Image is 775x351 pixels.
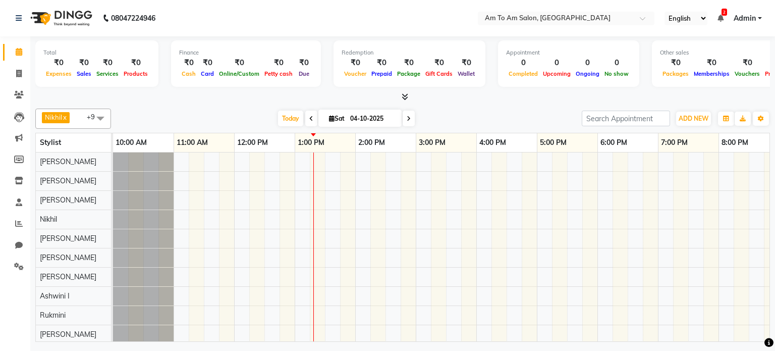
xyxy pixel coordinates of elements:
a: 8:00 PM [719,135,751,150]
div: ₹0 [455,57,477,69]
a: 1:00 PM [295,135,327,150]
span: Petty cash [262,70,295,77]
div: ₹0 [295,57,313,69]
span: Today [278,111,303,126]
span: Vouchers [732,70,762,77]
span: Packages [660,70,691,77]
span: Services [94,70,121,77]
span: Ashwini I [40,291,70,300]
span: Products [121,70,150,77]
div: ₹0 [691,57,732,69]
span: Card [198,70,216,77]
span: Sat [326,115,347,122]
span: [PERSON_NAME] [40,195,96,205]
a: 4:00 PM [477,135,509,150]
div: ₹0 [74,57,94,69]
a: 5:00 PM [537,135,569,150]
div: Total [43,48,150,57]
span: [PERSON_NAME] [40,272,96,281]
span: Cash [179,70,198,77]
div: 0 [602,57,631,69]
input: 2025-10-04 [347,111,398,126]
div: ₹0 [121,57,150,69]
div: ₹0 [423,57,455,69]
a: 6:00 PM [598,135,630,150]
div: Redemption [342,48,477,57]
span: Upcoming [540,70,573,77]
span: Voucher [342,70,369,77]
div: ₹0 [43,57,74,69]
div: ₹0 [732,57,762,69]
div: ₹0 [369,57,395,69]
span: Package [395,70,423,77]
button: ADD NEW [676,112,711,126]
span: Wallet [455,70,477,77]
span: Expenses [43,70,74,77]
a: 12:00 PM [235,135,270,150]
span: No show [602,70,631,77]
span: Nikhil [45,113,62,121]
a: 2 [717,14,724,23]
div: ₹0 [94,57,121,69]
span: Online/Custom [216,70,262,77]
a: 3:00 PM [416,135,448,150]
span: Due [296,70,312,77]
span: Stylist [40,138,61,147]
div: Finance [179,48,313,57]
span: Gift Cards [423,70,455,77]
span: +9 [87,113,102,121]
span: Sales [74,70,94,77]
div: ₹0 [179,57,198,69]
span: 2 [722,9,727,16]
span: Admin [734,13,756,24]
div: ₹0 [342,57,369,69]
span: [PERSON_NAME] [40,157,96,166]
img: logo [26,4,95,32]
div: ₹0 [198,57,216,69]
span: [PERSON_NAME] [40,253,96,262]
span: Rukmini [40,311,66,320]
span: [PERSON_NAME] [40,234,96,243]
div: ₹0 [395,57,423,69]
div: ₹0 [660,57,691,69]
div: Appointment [506,48,631,57]
a: x [62,113,67,121]
a: 11:00 AM [174,135,210,150]
span: Ongoing [573,70,602,77]
div: ₹0 [262,57,295,69]
span: Memberships [691,70,732,77]
a: 2:00 PM [356,135,387,150]
a: 10:00 AM [113,135,149,150]
div: 0 [506,57,540,69]
span: ADD NEW [679,115,708,122]
div: 0 [573,57,602,69]
span: Completed [506,70,540,77]
input: Search Appointment [582,111,670,126]
div: 0 [540,57,573,69]
span: Nikhil [40,215,57,224]
b: 08047224946 [111,4,155,32]
div: ₹0 [216,57,262,69]
a: 7:00 PM [658,135,690,150]
span: [PERSON_NAME] [40,330,96,339]
span: [PERSON_NAME] [40,176,96,185]
span: Prepaid [369,70,395,77]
